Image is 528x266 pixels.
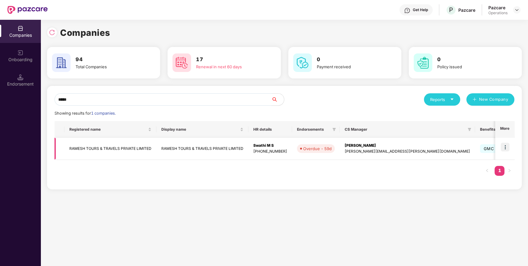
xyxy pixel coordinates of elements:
[508,169,511,172] span: right
[414,53,432,72] img: svg+xml;base64,PHN2ZyB4bWxucz0iaHR0cDovL3d3dy53My5vcmcvMjAwMC9zdmciIHdpZHRoPSI2MCIgaGVpZ2h0PSI2MC...
[55,111,116,116] span: Showing results for
[466,93,514,106] button: plusNew Company
[495,121,514,138] th: More
[475,121,510,138] th: Benefits
[480,144,498,153] span: GMC
[297,127,330,132] span: Endorsements
[248,121,292,138] th: HR details
[449,6,453,14] span: P
[482,166,492,176] button: left
[437,64,504,70] div: Policy issued
[495,166,504,175] a: 1
[64,138,156,160] td: RAMESH TOURS & TRAVELS PRIVATE LIMITED
[317,64,384,70] div: Payment received
[450,97,454,101] span: caret-down
[504,166,514,176] li: Next Page
[413,7,428,12] div: Get Help
[430,96,454,103] div: Reports
[91,111,116,116] span: 1 companies.
[60,26,110,40] h1: Companies
[466,126,473,133] span: filter
[473,97,477,102] span: plus
[172,53,191,72] img: svg+xml;base64,PHN2ZyB4bWxucz0iaHR0cDovL3d3dy53My5vcmcvMjAwMC9zdmciIHdpZHRoPSI2MCIgaGVpZ2h0PSI2MC...
[17,25,24,32] img: svg+xml;base64,PHN2ZyBpZD0iQ29tcGFuaWVzIiB4bWxucz0iaHR0cDovL3d3dy53My5vcmcvMjAwMC9zdmciIHdpZHRoPS...
[514,7,519,12] img: svg+xml;base64,PHN2ZyBpZD0iRHJvcGRvd24tMzJ4MzIiIHhtbG5zPSJodHRwOi8vd3d3LnczLm9yZy8yMDAwL3N2ZyIgd2...
[485,169,489,172] span: left
[345,149,470,154] div: [PERSON_NAME][EMAIL_ADDRESS][PERSON_NAME][DOMAIN_NAME]
[482,166,492,176] li: Previous Page
[488,11,508,15] div: Operations
[69,127,147,132] span: Registered name
[7,6,48,14] img: New Pazcare Logo
[488,5,508,11] div: Pazcare
[468,128,471,131] span: filter
[458,7,475,13] div: Pazcare
[331,126,337,133] span: filter
[64,121,156,138] th: Registered name
[293,53,312,72] img: svg+xml;base64,PHN2ZyB4bWxucz0iaHR0cDovL3d3dy53My5vcmcvMjAwMC9zdmciIHdpZHRoPSI2MCIgaGVpZ2h0PSI2MC...
[501,143,509,151] img: icon
[332,128,336,131] span: filter
[271,97,284,102] span: search
[253,149,287,154] div: [PHONE_NUMBER]
[504,166,514,176] button: right
[156,121,248,138] th: Display name
[345,143,470,149] div: [PERSON_NAME]
[52,53,71,72] img: svg+xml;base64,PHN2ZyB4bWxucz0iaHR0cDovL3d3dy53My5vcmcvMjAwMC9zdmciIHdpZHRoPSI2MCIgaGVpZ2h0PSI2MC...
[76,64,143,70] div: Total Companies
[161,127,239,132] span: Display name
[404,7,410,14] img: svg+xml;base64,PHN2ZyBpZD0iSGVscC0zMngzMiIgeG1sbnM9Imh0dHA6Ly93d3cudzMub3JnLzIwMDAvc3ZnIiB3aWR0aD...
[345,127,465,132] span: CS Manager
[76,56,143,64] h3: 94
[479,96,508,103] span: New Company
[303,146,332,152] div: Overdue - 59d
[156,138,248,160] td: RAMESH TOURS & TRAVELS PRIVATE LIMITED
[17,50,24,56] img: svg+xml;base64,PHN2ZyB3aWR0aD0iMjAiIGhlaWdodD0iMjAiIHZpZXdCb3g9IjAgMCAyMCAyMCIgZmlsbD0ibm9uZSIgeG...
[17,74,24,80] img: svg+xml;base64,PHN2ZyB3aWR0aD0iMTQuNSIgaGVpZ2h0PSIxNC41IiB2aWV3Qm94PSIwIDAgMTYgMTYiIGZpbGw9Im5vbm...
[317,56,384,64] h3: 0
[196,56,263,64] h3: 17
[253,143,287,149] div: Swathi M S
[495,166,504,176] li: 1
[437,56,504,64] h3: 0
[271,93,284,106] button: search
[196,64,263,70] div: Renewal in next 60 days
[49,29,55,36] img: svg+xml;base64,PHN2ZyBpZD0iUmVsb2FkLTMyeDMyIiB4bWxucz0iaHR0cDovL3d3dy53My5vcmcvMjAwMC9zdmciIHdpZH...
